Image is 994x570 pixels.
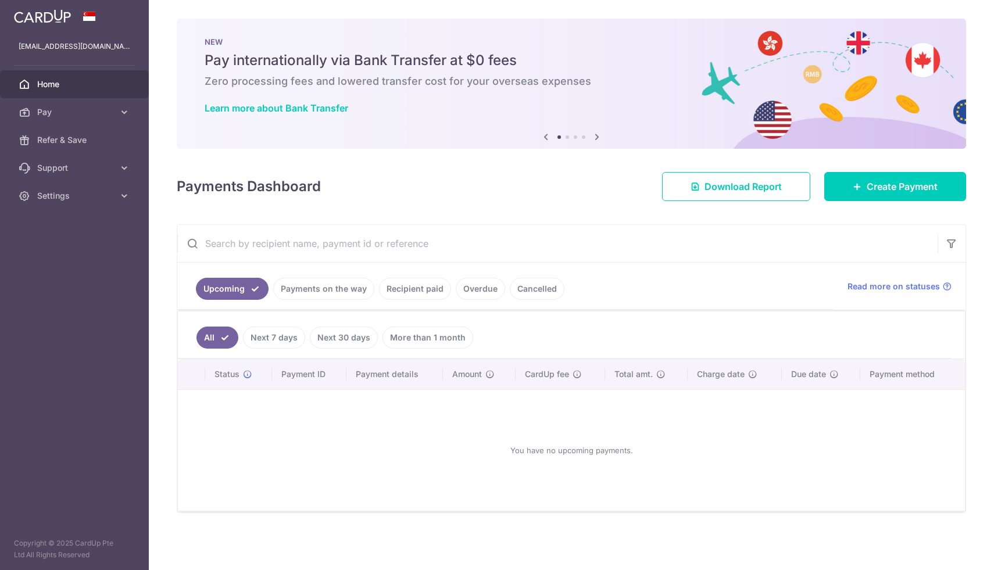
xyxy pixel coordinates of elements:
[452,368,482,380] span: Amount
[860,359,965,389] th: Payment method
[205,74,938,88] h6: Zero processing fees and lowered transfer cost for your overseas expenses
[177,176,321,197] h4: Payments Dashboard
[525,368,569,380] span: CardUp fee
[205,102,348,114] a: Learn more about Bank Transfer
[37,134,114,146] span: Refer & Save
[37,162,114,174] span: Support
[177,225,938,262] input: Search by recipient name, payment id or reference
[848,281,940,292] span: Read more on statuses
[848,281,952,292] a: Read more on statuses
[867,180,938,193] span: Create Payment
[37,190,114,202] span: Settings
[697,368,745,380] span: Charge date
[382,327,473,349] a: More than 1 month
[243,327,305,349] a: Next 7 days
[214,368,239,380] span: Status
[510,278,564,300] a: Cancelled
[205,51,938,70] h5: Pay internationally via Bank Transfer at $0 fees
[346,359,443,389] th: Payment details
[37,106,114,118] span: Pay
[705,180,782,193] span: Download Report
[177,19,966,149] img: Bank transfer banner
[456,278,505,300] a: Overdue
[791,368,826,380] span: Due date
[273,278,374,300] a: Payments on the way
[14,9,71,23] img: CardUp
[196,327,238,349] a: All
[19,41,130,52] p: [EMAIL_ADDRESS][DOMAIN_NAME]
[824,172,966,201] a: Create Payment
[192,399,951,501] div: You have no upcoming payments.
[205,37,938,46] p: NEW
[379,278,451,300] a: Recipient paid
[310,327,378,349] a: Next 30 days
[614,368,653,380] span: Total amt.
[37,78,114,90] span: Home
[272,359,346,389] th: Payment ID
[662,172,810,201] a: Download Report
[196,278,269,300] a: Upcoming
